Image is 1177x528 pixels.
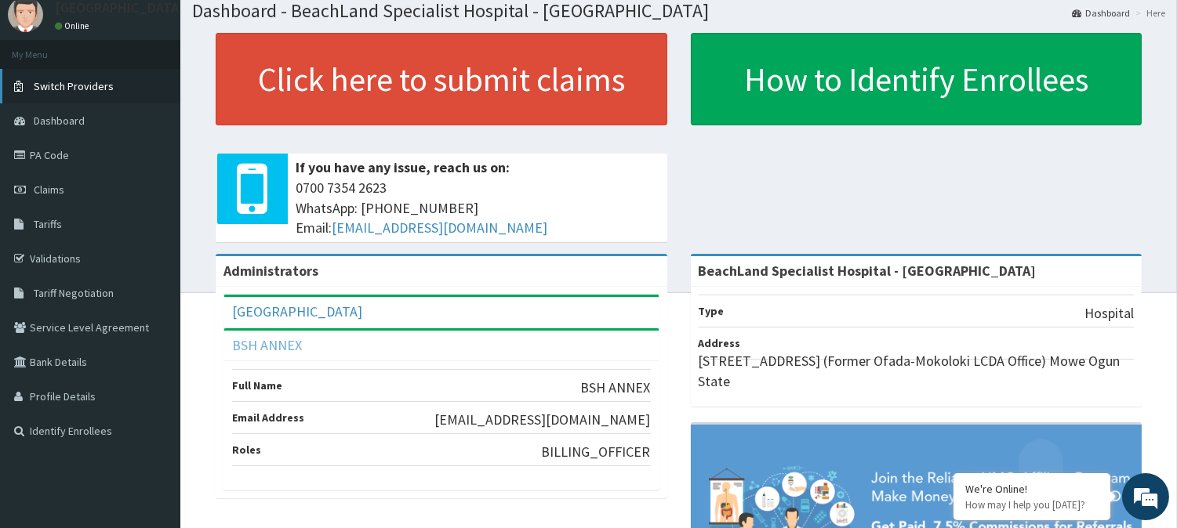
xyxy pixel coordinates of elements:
div: Minimize live chat window [257,8,295,45]
p: BSH ANNEX [581,378,651,398]
img: d_794563401_company_1708531726252_794563401 [29,78,64,118]
a: [GEOGRAPHIC_DATA] [232,302,362,320]
span: Tariffs [34,217,62,231]
b: Type [699,304,725,318]
strong: BeachLand Specialist Hospital - [GEOGRAPHIC_DATA] [699,262,1037,280]
textarea: Type your message and hit 'Enter' [8,357,299,412]
a: [EMAIL_ADDRESS][DOMAIN_NAME] [332,219,547,237]
div: Chat with us now [82,88,263,108]
span: Switch Providers [34,79,114,93]
p: [GEOGRAPHIC_DATA] [55,1,184,15]
span: 0700 7354 2623 WhatsApp: [PHONE_NUMBER] Email: [296,178,659,238]
b: Full Name [232,378,282,392]
p: Hospital [1084,303,1134,324]
a: BSH ANNEX [232,336,302,354]
p: [STREET_ADDRESS] (Former Ofada-Mokoloki LCDA Office) Mowe Ogun State [699,351,1135,391]
a: How to Identify Enrollees [691,33,1142,125]
p: BILLING_OFFICER [542,442,651,462]
p: [EMAIL_ADDRESS][DOMAIN_NAME] [435,410,651,430]
div: We're Online! [965,482,1099,496]
span: Dashboard [34,114,85,128]
a: Click here to submit claims [216,33,667,125]
li: Here [1132,6,1165,20]
b: Administrators [223,262,318,280]
span: We're online! [91,162,216,320]
h1: Dashboard - BeachLand Specialist Hospital - [GEOGRAPHIC_DATA] [192,1,1165,21]
a: Dashboard [1072,6,1130,20]
b: If you have any issue, reach us on: [296,158,510,176]
b: Address [699,336,741,350]
a: Online [55,20,93,31]
span: Claims [34,183,64,197]
b: Email Address [232,410,304,425]
span: Tariff Negotiation [34,286,114,300]
b: Roles [232,443,261,457]
p: How may I help you today? [965,498,1099,512]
